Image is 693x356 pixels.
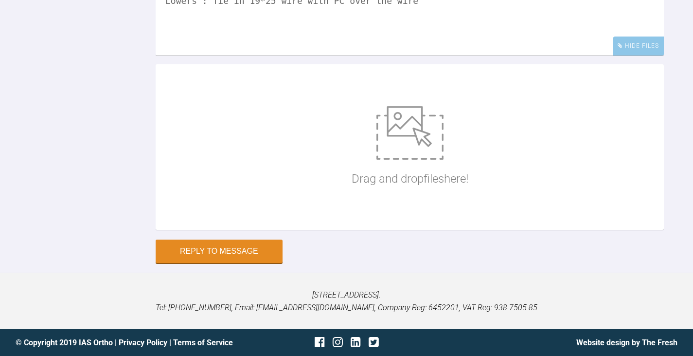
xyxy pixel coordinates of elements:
a: Website design by The Fresh [576,338,677,347]
p: Drag and drop files here! [352,169,468,188]
a: Terms of Service [173,338,233,347]
div: Hide Files [613,37,664,56]
p: [STREET_ADDRESS]. Tel: [PHONE_NUMBER], Email: [EMAIL_ADDRESS][DOMAIN_NAME], Company Reg: 6452201,... [16,289,677,314]
button: Reply to Message [156,240,283,263]
div: © Copyright 2019 IAS Ortho | | [16,337,236,349]
a: Privacy Policy [119,338,167,347]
